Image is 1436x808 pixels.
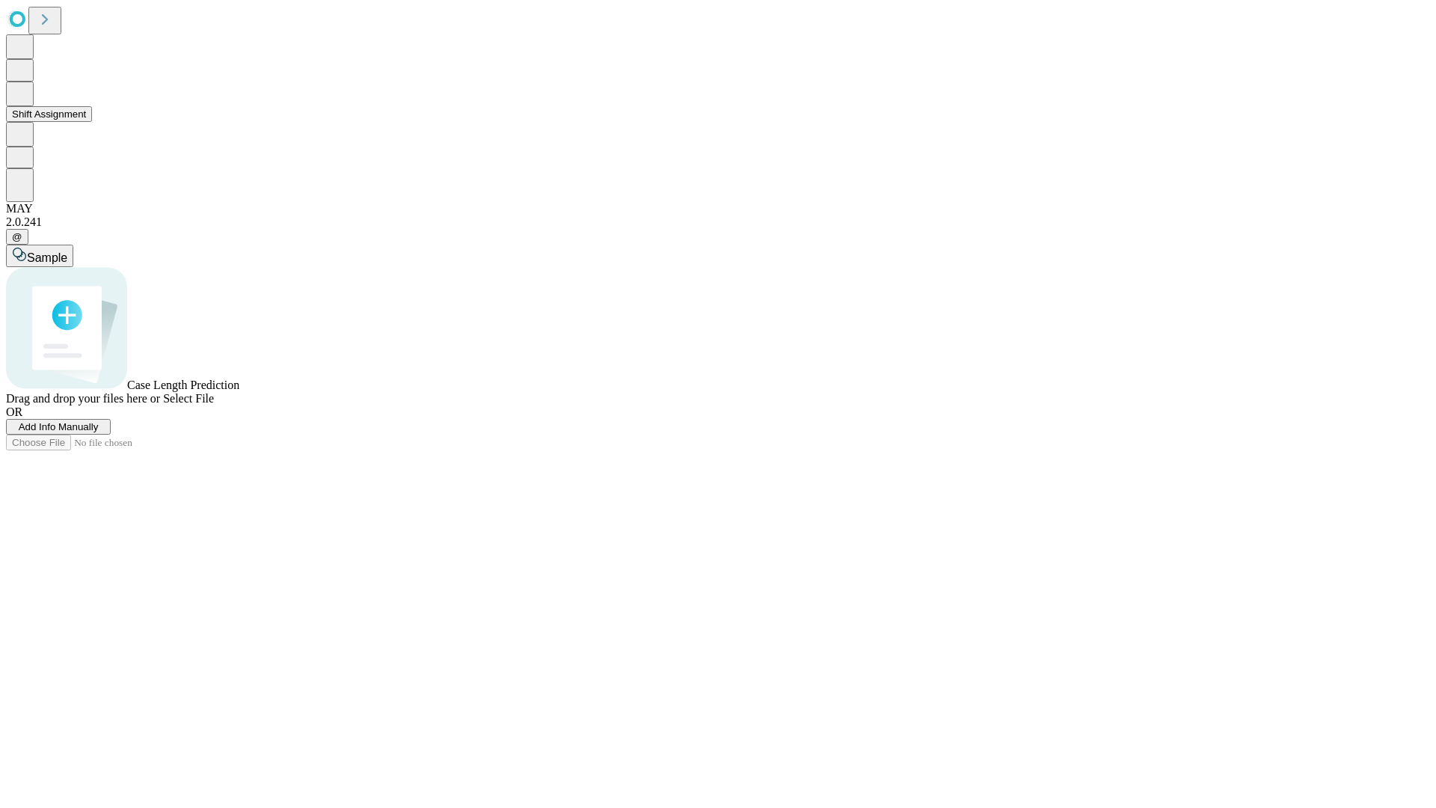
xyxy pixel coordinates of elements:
[6,419,111,435] button: Add Info Manually
[6,215,1430,229] div: 2.0.241
[6,229,28,245] button: @
[163,392,214,405] span: Select File
[27,251,67,264] span: Sample
[6,106,92,122] button: Shift Assignment
[6,245,73,267] button: Sample
[6,405,22,418] span: OR
[127,379,239,391] span: Case Length Prediction
[6,202,1430,215] div: MAY
[12,231,22,242] span: @
[6,392,160,405] span: Drag and drop your files here or
[19,421,99,432] span: Add Info Manually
